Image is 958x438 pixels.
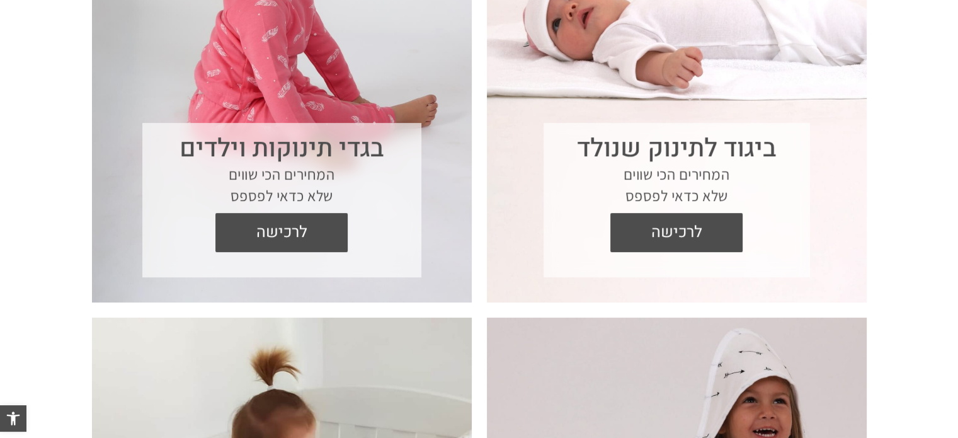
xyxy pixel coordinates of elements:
[168,134,396,164] h3: בגדי תינוקות וילדים
[620,213,733,252] span: לרכישה
[215,213,348,252] a: לרכישה
[225,213,338,252] span: לרכישה
[569,134,785,164] h3: ביגוד לתינוק שנולד
[168,164,396,206] p: המחירים הכי שווים שלא כדאי לפספס
[610,213,743,252] a: לרכישה
[569,164,785,206] p: המחירים הכי שווים שלא כדאי לפספס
